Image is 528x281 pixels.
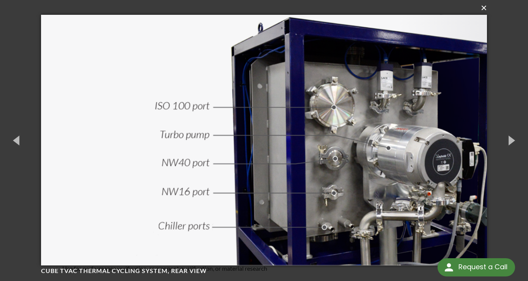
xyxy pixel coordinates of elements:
div: Request a Call [458,258,507,276]
button: Next (Right arrow key) [494,119,528,161]
div: Request a Call [438,258,515,276]
h4: Cube TVAC Thermal Cycling System, rear view [41,267,473,275]
img: round button [443,261,455,273]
